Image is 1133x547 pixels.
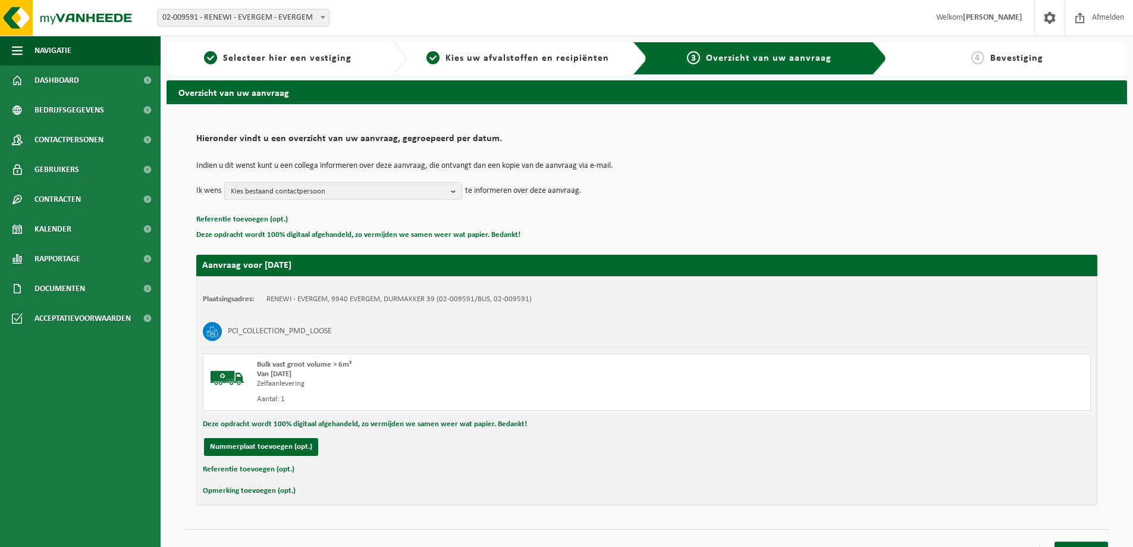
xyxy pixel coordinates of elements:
[196,227,520,243] button: Deze opdracht wordt 100% digitaal afgehandeld, zo vermijden we samen weer wat papier. Bedankt!
[203,295,255,303] strong: Plaatsingsadres:
[34,244,80,274] span: Rapportage
[257,370,291,378] strong: Van [DATE]
[34,274,85,304] span: Documenten
[445,54,609,63] span: Kies uw afvalstoffen en recipiënten
[223,54,351,63] span: Selecteer hier een vestiging
[34,185,81,214] span: Contracten
[34,65,79,95] span: Dashboard
[257,361,351,368] span: Bulk vast groot volume > 6m³
[963,13,1022,22] strong: [PERSON_NAME]
[34,36,71,65] span: Navigatie
[687,51,700,64] span: 3
[34,304,131,333] span: Acceptatievoorwaarden
[196,212,288,227] button: Referentie toevoegen (opt.)
[224,182,462,200] button: Kies bestaand contactpersoon
[266,295,532,304] td: RENEWI - EVERGEM, 9940 EVERGEM, DURMAKKER 39 (02-009591/BUS, 02-009591)
[203,417,527,432] button: Deze opdracht wordt 100% digitaal afgehandeld, zo vermijden we samen weer wat papier. Bedankt!
[196,162,1097,170] p: Indien u dit wenst kunt u een collega informeren over deze aanvraag, die ontvangt dan een kopie v...
[196,134,1097,150] h2: Hieronder vindt u een overzicht van uw aanvraag, gegroepeerd per datum.
[231,183,446,201] span: Kies bestaand contactpersoon
[413,51,623,65] a: 2Kies uw afvalstoffen en recipiënten
[202,261,291,270] strong: Aanvraag voor [DATE]
[158,10,329,26] span: 02-009591 - RENEWI - EVERGEM - EVERGEM
[465,182,582,200] p: te informeren over deze aanvraag.
[706,54,831,63] span: Overzicht van uw aanvraag
[167,80,1127,104] h2: Overzicht van uw aanvraag
[34,95,104,125] span: Bedrijfsgegevens
[196,182,221,200] p: Ik wens
[204,51,217,64] span: 1
[157,9,329,27] span: 02-009591 - RENEWI - EVERGEM - EVERGEM
[228,322,332,341] h3: PCI_COLLECTION_PMD_LOOSE
[203,483,296,499] button: Opmerking toevoegen (opt.)
[34,214,71,244] span: Kalender
[257,379,695,389] div: Zelfaanlevering
[971,51,984,64] span: 4
[34,155,79,185] span: Gebruikers
[426,51,440,64] span: 2
[204,438,318,456] button: Nummerplaat toevoegen (opt.)
[203,462,294,477] button: Referentie toevoegen (opt.)
[172,51,383,65] a: 1Selecteer hier een vestiging
[257,395,695,404] div: Aantal: 1
[34,125,103,155] span: Contactpersonen
[209,360,245,396] img: BL-SO-LV.png
[990,54,1043,63] span: Bevestiging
